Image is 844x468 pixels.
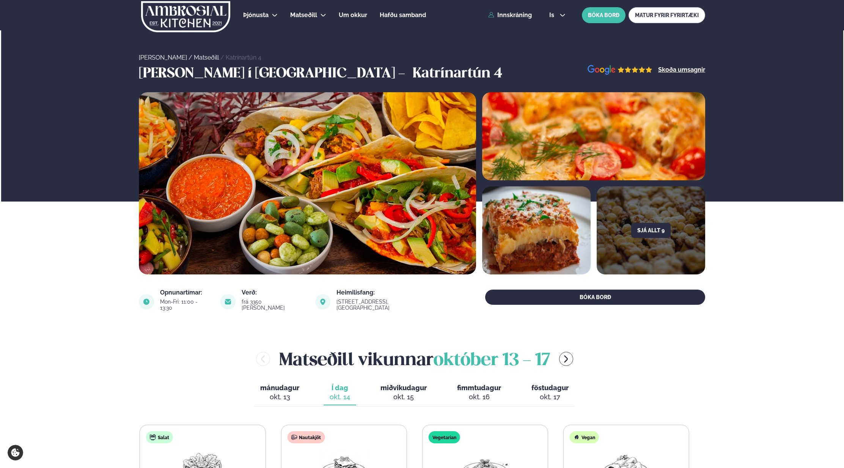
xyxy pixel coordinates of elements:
[260,384,299,392] span: mánudagur
[287,431,325,443] div: Nautakjöt
[194,54,219,61] a: Matseðill
[243,11,269,20] a: Þjónusta
[380,11,426,19] span: Hafðu samband
[189,54,194,61] span: /
[457,392,501,402] div: okt. 16
[150,434,156,440] img: salad.svg
[330,392,350,402] div: okt. 14
[279,347,550,371] h2: Matseðill vikunnar
[336,303,443,312] a: link
[291,434,297,440] img: beef.svg
[570,431,599,443] div: Vegan
[588,65,652,75] img: image alt
[260,392,299,402] div: okt. 13
[451,380,507,405] button: fimmtudagur okt. 16
[242,299,306,311] div: frá 3350 [PERSON_NAME]
[525,380,575,405] button: föstudagur okt. 17
[380,384,427,392] span: miðvikudagur
[220,294,236,309] img: image alt
[290,11,317,19] span: Matseðill
[139,54,187,61] a: [PERSON_NAME]
[549,12,556,18] span: is
[324,380,356,405] button: Í dag okt. 14
[315,294,330,309] img: image alt
[559,352,573,366] button: menu-btn-right
[531,392,569,402] div: okt. 17
[8,445,23,460] a: Cookie settings
[160,290,211,296] div: Opnunartímar:
[629,7,705,23] a: MATUR FYRIR FYRIRTÆKI
[380,11,426,20] a: Hafðu samband
[242,290,306,296] div: Verð:
[413,65,502,83] h3: Katrínartún 4
[139,294,154,309] img: image alt
[160,299,211,311] div: Mon-Fri: 11:00 - 13:30
[336,290,443,296] div: Heimilisfang:
[457,384,501,392] span: fimmtudagur
[482,186,591,274] img: image alt
[531,384,569,392] span: föstudagur
[290,11,317,20] a: Matseðill
[254,380,305,405] button: mánudagur okt. 13
[434,352,550,369] span: október 13 - 17
[339,11,367,20] a: Um okkur
[243,11,269,19] span: Þjónusta
[139,92,476,274] img: image alt
[574,434,580,440] img: Vegan.svg
[374,380,433,405] button: miðvikudagur okt. 15
[488,12,532,19] a: Innskráning
[146,431,173,443] div: Salat
[339,11,367,19] span: Um okkur
[658,67,705,73] a: Skoða umsagnir
[429,431,460,443] div: Vegetarian
[140,1,231,32] img: logo
[220,54,226,61] span: /
[485,290,705,305] button: BÓKA BORÐ
[582,7,626,23] button: BÓKA BORÐ
[543,12,572,18] button: is
[256,352,270,366] button: menu-btn-left
[482,92,705,180] img: image alt
[226,54,261,61] a: Katrínartún 4
[380,392,427,402] div: okt. 15
[336,299,443,311] div: [STREET_ADDRESS], [GEOGRAPHIC_DATA]
[631,223,671,238] button: Sjá allt 9
[139,65,409,83] h3: [PERSON_NAME] í [GEOGRAPHIC_DATA] -
[330,383,350,392] span: Í dag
